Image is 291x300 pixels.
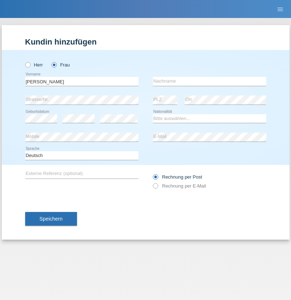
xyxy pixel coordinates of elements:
[153,183,206,189] label: Rechnung per E-Mail
[25,62,30,67] input: Herr
[153,174,158,183] input: Rechnung per Post
[153,183,158,192] input: Rechnung per E-Mail
[273,7,287,11] a: menu
[51,62,56,67] input: Frau
[40,216,63,222] span: Speichern
[277,6,284,13] i: menu
[25,62,43,68] label: Herr
[153,174,202,180] label: Rechnung per Post
[25,37,266,46] h1: Kundin hinzufügen
[51,62,70,68] label: Frau
[25,212,77,226] button: Speichern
